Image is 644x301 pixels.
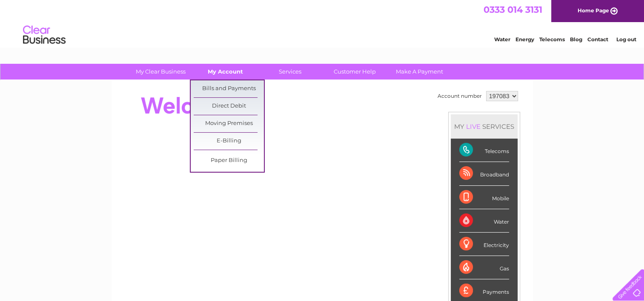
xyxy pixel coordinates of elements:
div: LIVE [464,122,482,131]
td: Account number [435,89,484,103]
a: Water [494,36,510,43]
a: Blog [570,36,582,43]
a: Energy [515,36,534,43]
div: Electricity [459,233,509,256]
div: Water [459,209,509,233]
a: Moving Premises [194,115,264,132]
a: Bills and Payments [194,80,264,97]
a: Direct Debit [194,98,264,115]
a: 0333 014 3131 [484,4,542,15]
div: Broadband [459,162,509,185]
a: Customer Help [320,64,390,80]
div: Clear Business is a trading name of Verastar Limited (registered in [GEOGRAPHIC_DATA] No. 3667643... [121,5,524,41]
img: logo.png [23,22,66,48]
a: Services [255,64,325,80]
a: Contact [587,36,608,43]
a: Make A Payment [384,64,455,80]
a: Paper Billing [194,152,264,169]
a: E-Billing [194,133,264,150]
div: Mobile [459,186,509,209]
div: Gas [459,256,509,279]
a: Telecoms [539,36,565,43]
a: Log out [616,36,636,43]
a: My Clear Business [126,64,196,80]
a: My Account [190,64,260,80]
div: MY SERVICES [451,114,518,139]
div: Telecoms [459,139,509,162]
